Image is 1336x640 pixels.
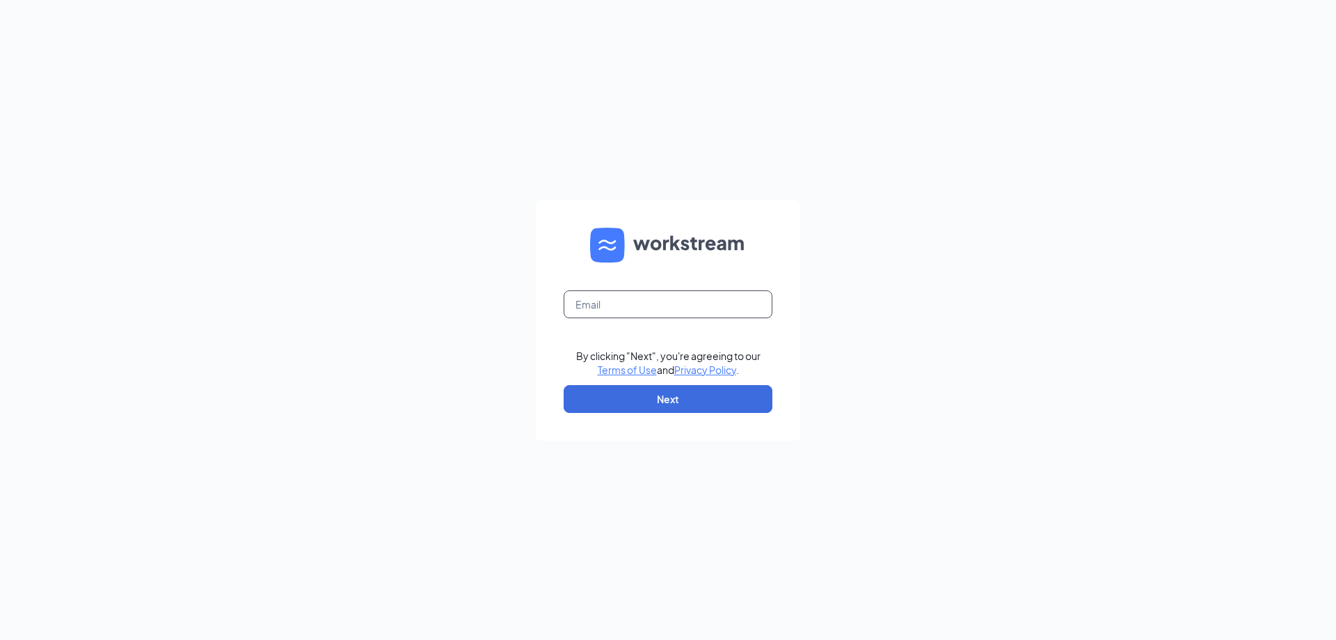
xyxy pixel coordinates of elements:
a: Privacy Policy [674,364,736,376]
img: WS logo and Workstream text [590,228,746,263]
a: Terms of Use [598,364,657,376]
button: Next [564,385,772,413]
div: By clicking "Next", you're agreeing to our and . [576,349,761,377]
input: Email [564,290,772,318]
